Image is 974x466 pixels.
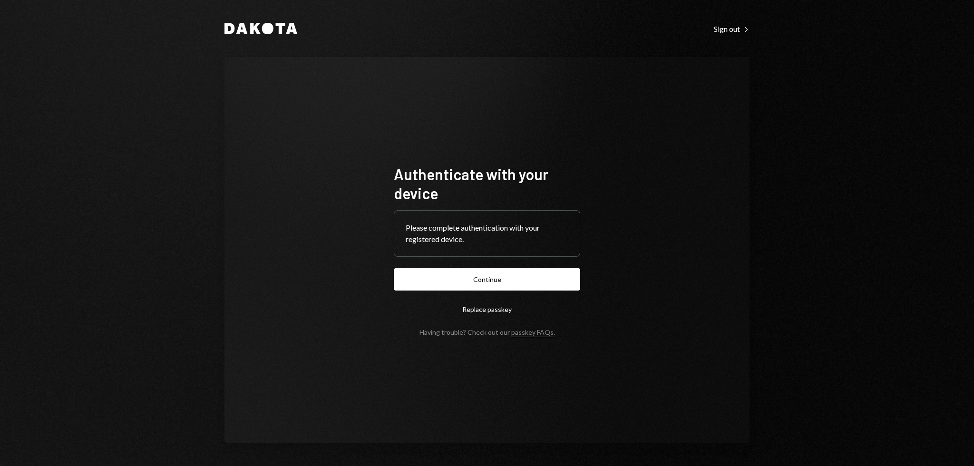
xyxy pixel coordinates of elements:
[511,328,554,337] a: passkey FAQs
[714,23,750,34] a: Sign out
[394,165,580,203] h1: Authenticate with your device
[394,268,580,291] button: Continue
[714,24,750,34] div: Sign out
[406,222,568,245] div: Please complete authentication with your registered device.
[394,298,580,320] button: Replace passkey
[419,328,555,336] div: Having trouble? Check out our .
